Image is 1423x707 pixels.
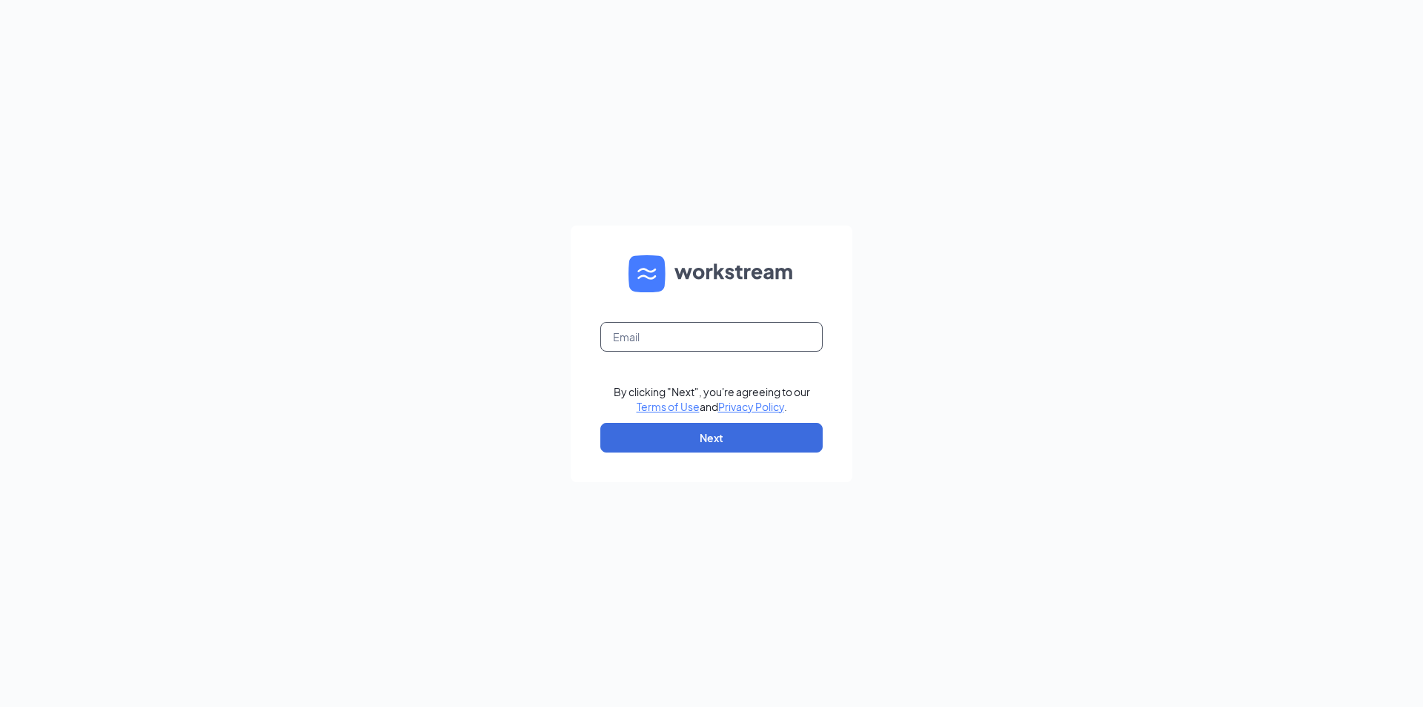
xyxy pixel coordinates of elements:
[600,322,823,352] input: Email
[718,400,784,413] a: Privacy Policy
[614,384,810,414] div: By clicking "Next", you're agreeing to our and .
[637,400,700,413] a: Terms of Use
[628,255,795,292] img: WS logo and Workstream text
[600,423,823,453] button: Next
